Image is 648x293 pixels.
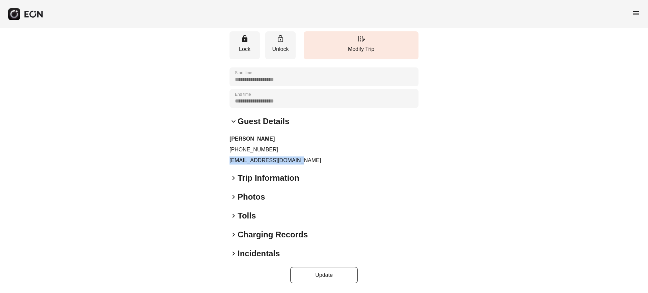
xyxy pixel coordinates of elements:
h2: Guest Details [238,116,289,127]
span: lock_open [276,35,285,43]
p: [EMAIL_ADDRESS][DOMAIN_NAME] [230,156,418,165]
h2: Tolls [238,210,256,221]
p: Modify Trip [307,45,415,53]
p: Lock [233,45,256,53]
h2: Charging Records [238,229,308,240]
span: lock [241,35,249,43]
button: Lock [230,31,260,59]
p: [PHONE_NUMBER] [230,146,418,154]
span: keyboard_arrow_right [230,212,238,220]
button: Update [290,267,358,283]
span: keyboard_arrow_right [230,174,238,182]
span: keyboard_arrow_down [230,117,238,125]
span: menu [632,9,640,17]
button: Unlock [265,31,296,59]
span: keyboard_arrow_right [230,231,238,239]
button: Modify Trip [304,31,418,59]
span: edit_road [357,35,365,43]
h2: Photos [238,192,265,202]
span: keyboard_arrow_right [230,193,238,201]
span: keyboard_arrow_right [230,250,238,258]
h2: Incidentals [238,248,280,259]
h2: Trip Information [238,173,299,183]
h3: [PERSON_NAME] [230,135,418,143]
p: Unlock [269,45,292,53]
